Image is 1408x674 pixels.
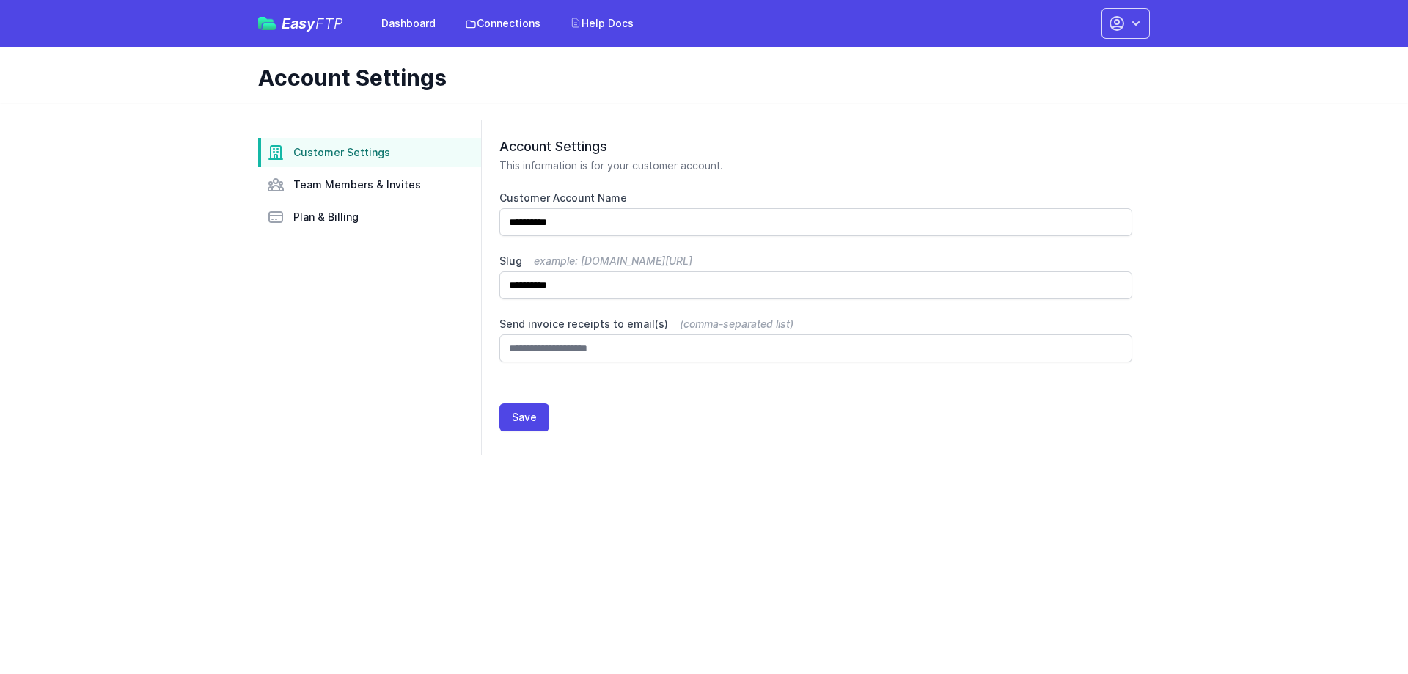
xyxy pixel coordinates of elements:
[499,254,1132,268] label: Slug
[499,403,549,431] button: Save
[293,210,359,224] span: Plan & Billing
[258,16,343,31] a: EasyFTP
[680,318,793,330] span: (comma-separated list)
[499,138,1132,155] h2: Account Settings
[499,317,1132,331] label: Send invoice receipts to email(s)
[373,10,444,37] a: Dashboard
[293,145,390,160] span: Customer Settings
[258,170,481,199] a: Team Members & Invites
[293,177,421,192] span: Team Members & Invites
[534,254,692,267] span: example: [DOMAIN_NAME][URL]
[258,138,481,167] a: Customer Settings
[258,202,481,232] a: Plan & Billing
[499,158,1132,173] p: This information is for your customer account.
[315,15,343,32] span: FTP
[499,191,1132,205] label: Customer Account Name
[561,10,642,37] a: Help Docs
[258,17,276,30] img: easyftp_logo.png
[282,16,343,31] span: Easy
[258,65,1138,91] h1: Account Settings
[456,10,549,37] a: Connections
